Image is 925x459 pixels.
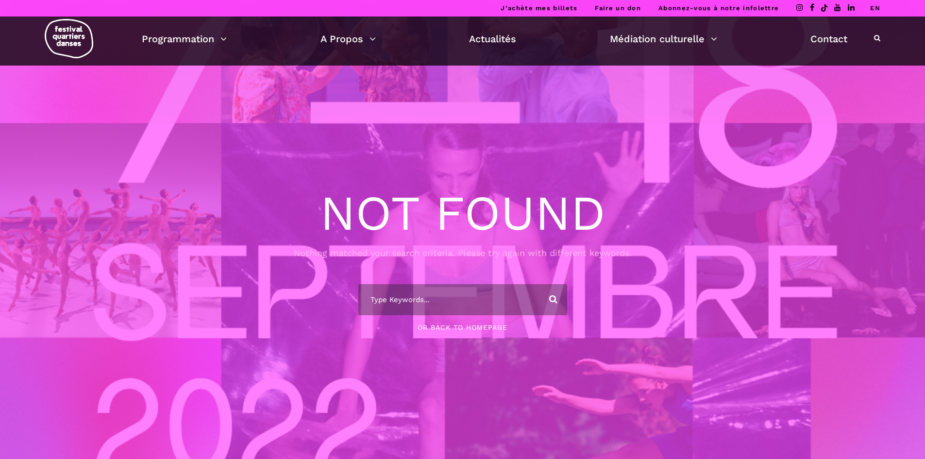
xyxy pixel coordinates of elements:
a: Contact [810,31,847,47]
a: Programmation [142,31,227,47]
a: Faire un don [595,4,641,12]
a: Actualités [469,31,516,47]
a: J’achète mes billets [501,4,577,12]
img: logo-fqd-med [45,19,93,58]
a: Médiation culturelle [610,31,717,47]
a: Abonnez-vous à notre infolettre [658,4,779,12]
a: Or Back To Homepage [418,323,507,331]
h1: Not Found [152,189,774,238]
a: EN [870,4,880,12]
input: Type Keywords... [358,284,567,315]
div: Nothing matched your search criteria. Please try again with different keywords. [152,246,774,260]
a: A Propos [320,31,376,47]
